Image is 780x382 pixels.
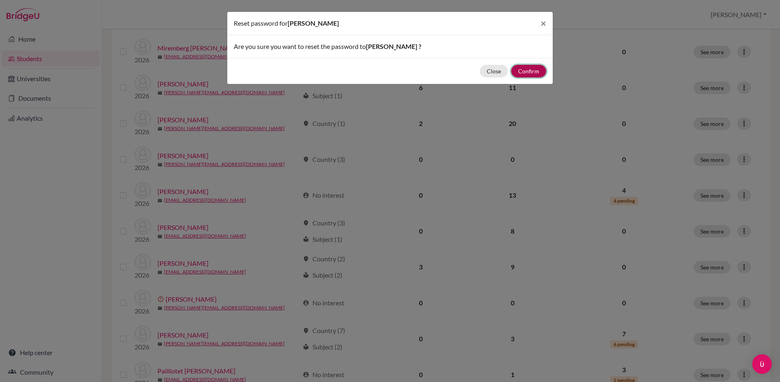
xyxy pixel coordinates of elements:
p: Are you sure you want to reset the password to [234,42,546,51]
div: Open Intercom Messenger [752,354,772,374]
button: Confirm [511,65,546,77]
button: Close [480,65,508,77]
span: × [541,17,546,29]
span: Reset password for [234,19,288,27]
span: [PERSON_NAME] [288,19,339,27]
button: Close [534,12,553,35]
span: [PERSON_NAME] ? [366,42,421,50]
